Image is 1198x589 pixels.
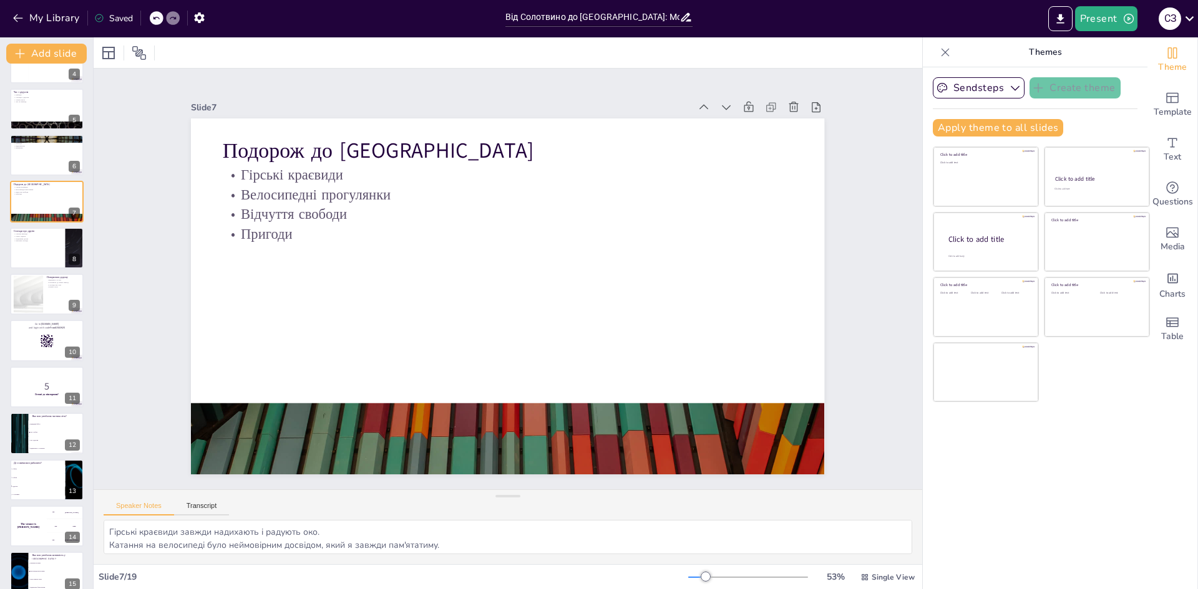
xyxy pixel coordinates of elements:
p: Новий сезон [47,286,80,289]
div: 9 [10,274,84,315]
span: Відпочинок біля вогнища [31,587,83,588]
span: Position [132,45,147,60]
span: Charts [1159,287,1186,301]
div: 6 [69,161,80,172]
span: Media [1161,240,1185,254]
p: Відчуття свободи [14,191,80,193]
span: Час у таборі [31,432,83,433]
p: Природа [14,142,80,145]
span: Text [1164,150,1181,164]
div: Saved [94,12,133,24]
div: 13 [10,459,84,500]
div: 8 [69,254,80,265]
div: 5 [69,115,80,126]
p: Рибалка [14,93,80,96]
p: Пригоди [14,193,80,196]
button: My Library [9,8,85,28]
div: Change the overall theme [1147,37,1197,82]
div: 6 [10,135,84,176]
p: 5 [14,380,80,393]
div: 13 [65,486,80,497]
strong: Готові до вікторини? [35,393,59,396]
div: 12 [10,413,84,454]
button: Apply theme to all slides [933,119,1063,136]
button: Add slide [6,44,87,64]
p: Подорож до [GEOGRAPHIC_DATA] [14,183,80,187]
p: Сміх і радість [14,235,62,237]
div: 7 [69,208,80,219]
button: Export to PowerPoint [1048,6,1073,31]
p: Відпочинок у Солотвино [14,136,80,140]
h4: The winner is [PERSON_NAME] [10,523,47,529]
textarea: Гірські краєвиди завжди надихають і радують око. Катання на велосипеді було неймовірним досвідом,... [104,520,912,554]
div: Click to add text [1100,292,1139,295]
div: Click to add title [940,282,1030,287]
p: Де я навчилася рибалити? [14,461,62,465]
div: 53 % [821,571,850,583]
div: Click to add title [1051,282,1141,287]
p: Спільні пригоди [14,232,62,235]
input: Insert title [505,8,679,26]
div: 8 [10,227,84,269]
div: С З [1159,7,1181,30]
div: Click to add text [971,292,999,295]
p: Велосипедні прогулянки [14,189,80,191]
span: У бабусі [12,468,64,469]
div: Click to add text [1001,292,1030,295]
p: Спогади про літо [47,284,80,286]
p: Повернення додому [47,275,80,279]
strong: [DOMAIN_NAME] [41,322,59,325]
span: Час з дідусем [31,439,83,441]
p: Спогади з дідусем [14,96,80,98]
div: Add ready made slides [1147,82,1197,127]
div: 14 [10,505,84,547]
p: Пригоди [223,224,793,244]
div: Click to add text [940,161,1030,165]
span: У Солотвино [12,494,64,495]
div: 10 [10,320,84,361]
div: 11 [65,393,80,404]
div: Click to add text [1051,292,1091,295]
div: 4 [69,69,80,80]
button: Create theme [1030,77,1121,98]
div: 11 [10,366,84,408]
div: Slide 7 / 19 [99,571,688,583]
p: Велосипедні прогулянки [223,185,793,205]
button: Present [1075,6,1137,31]
p: Подорож до [GEOGRAPHIC_DATA] [223,136,793,166]
p: Термальні води [14,140,80,143]
p: Спогади про друзів [14,229,62,233]
span: Велосипедні прогулянки [31,571,83,572]
span: Відпочинок у Солотвино [31,448,83,449]
div: Click to add title [948,234,1028,244]
button: Speaker Notes [104,502,174,515]
div: 5 [10,89,84,130]
p: Гірські краєвиди [223,165,793,185]
div: 200 [47,519,84,533]
p: Час з дідусем [14,90,80,94]
span: Theme [1158,60,1187,74]
button: Sendsteps [933,77,1025,98]
p: Уроки життя [14,98,80,101]
p: Враження [14,147,80,150]
div: 300 [47,534,84,547]
span: Прогулянки в горах [31,579,83,580]
span: З дідусем [12,485,64,486]
button: С З [1159,6,1181,31]
div: Click to add body [948,254,1027,257]
p: Підтримка друзів [14,237,62,240]
p: Відновлення [14,145,80,147]
div: 7 [10,181,84,222]
button: Transcript [174,502,230,515]
span: У таборі [12,476,64,477]
div: 10 [65,347,80,358]
div: Click to add text [940,292,968,295]
div: Slide 7 [191,102,689,113]
div: Add text boxes [1147,127,1197,172]
span: Template [1154,105,1192,119]
div: Add images, graphics, shapes or video [1147,217,1197,262]
p: Вдячність за літо [47,279,80,282]
p: Щасливі спогади [14,239,62,242]
div: Layout [99,43,119,63]
div: 9 [69,300,80,311]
